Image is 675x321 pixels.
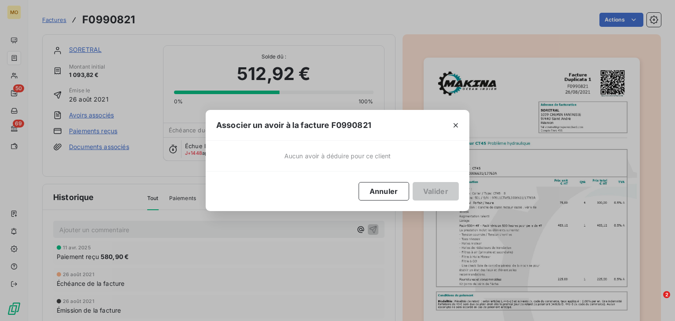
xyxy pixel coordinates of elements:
span: Associer un avoir à la facture F0990821 [216,119,371,131]
button: Valider [413,182,459,201]
button: Annuler [359,182,409,201]
span: 2 [663,291,670,298]
span: Aucun avoir à déduire pour ce client [284,151,391,160]
iframe: Intercom live chat [645,291,666,312]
